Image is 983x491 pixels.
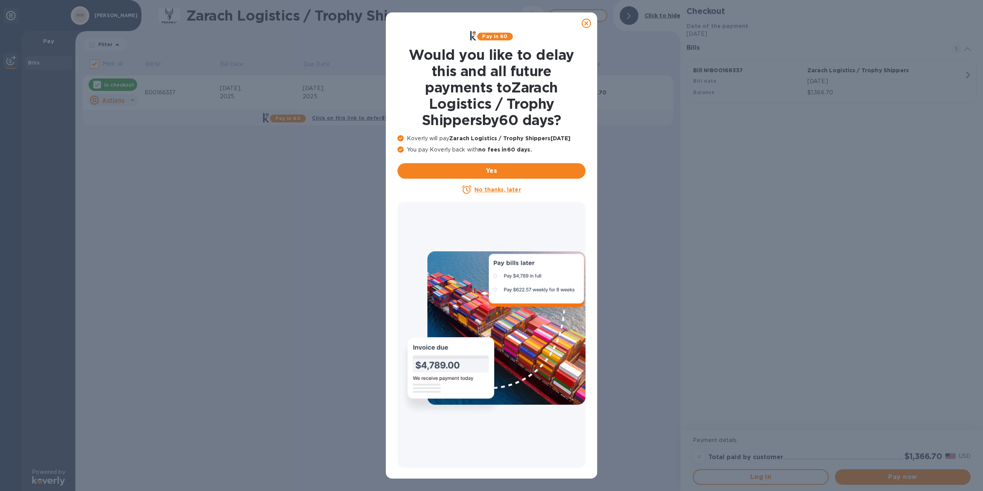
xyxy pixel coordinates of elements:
button: Yes [397,163,586,179]
p: Koverly will pay [397,134,586,143]
span: Yes [404,166,579,176]
b: no fees in 60 days . [478,146,532,153]
p: You pay Koverly back with [397,146,586,154]
b: Zarach Logistics / Trophy Shippers [DATE] [449,135,570,141]
h1: Would you like to delay this and all future payments to Zarach Logistics / Trophy Shippers by 60 ... [397,47,586,128]
u: No thanks, later [474,186,521,193]
b: Pay in 60 [482,33,507,39]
